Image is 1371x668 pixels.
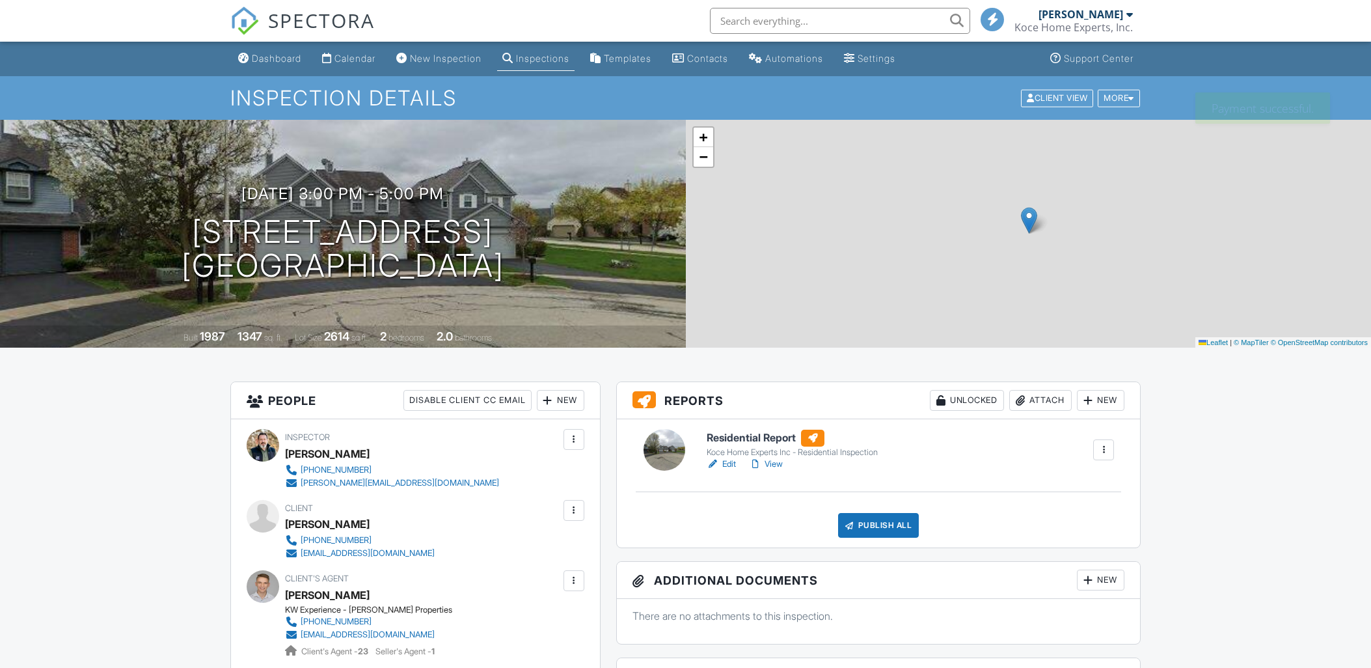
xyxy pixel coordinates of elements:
[930,390,1004,411] div: Unlocked
[749,458,783,471] a: View
[585,47,657,71] a: Templates
[1077,390,1124,411] div: New
[182,215,504,284] h1: [STREET_ADDRESS] [GEOGRAPHIC_DATA]
[1021,207,1037,234] img: Marker
[285,615,442,628] a: [PHONE_NUMBER]
[687,53,728,64] div: Contacts
[1009,390,1072,411] div: Attach
[839,47,901,71] a: Settings
[301,465,372,475] div: [PHONE_NUMBER]
[1195,92,1330,124] div: Payment successful.
[285,464,499,477] a: [PHONE_NUMBER]
[497,47,575,71] a: Inspections
[403,390,532,411] div: Disable Client CC Email
[301,535,372,546] div: [PHONE_NUMBER]
[230,87,1141,109] h1: Inspection Details
[431,647,435,656] strong: 1
[455,333,492,342] span: bathrooms
[285,444,370,464] div: [PERSON_NAME]
[285,432,330,442] span: Inspector
[285,477,499,490] a: [PERSON_NAME][EMAIL_ADDRESS][DOMAIN_NAME]
[838,513,919,538] div: Publish All
[1098,89,1140,107] div: More
[285,585,370,605] a: [PERSON_NAME]
[604,53,651,64] div: Templates
[295,333,322,342] span: Lot Size
[1045,47,1139,71] a: Support Center
[285,547,435,560] a: [EMAIL_ADDRESS][DOMAIN_NAME]
[301,647,370,656] span: Client's Agent -
[301,617,372,627] div: [PHONE_NUMBER]
[391,47,487,71] a: New Inspection
[334,53,375,64] div: Calendar
[437,329,453,343] div: 2.0
[230,7,259,35] img: The Best Home Inspection Software - Spectora
[301,478,499,488] div: [PERSON_NAME][EMAIL_ADDRESS][DOMAIN_NAME]
[183,333,198,342] span: Built
[744,47,828,71] a: Automations (Basic)
[233,47,306,71] a: Dashboard
[285,628,442,641] a: [EMAIL_ADDRESS][DOMAIN_NAME]
[375,647,435,656] span: Seller's Agent -
[617,382,1141,419] h3: Reports
[285,534,435,547] a: [PHONE_NUMBER]
[410,53,482,64] div: New Inspection
[1199,339,1228,346] a: Leaflet
[380,329,387,343] div: 2
[252,53,301,64] div: Dashboard
[264,333,282,342] span: sq. ft.
[858,53,895,64] div: Settings
[324,329,349,343] div: 2614
[617,562,1141,599] h3: Additional Documents
[285,574,349,583] span: Client's Agent
[1230,339,1232,346] span: |
[285,514,370,534] div: [PERSON_NAME]
[1064,53,1133,64] div: Support Center
[268,7,375,34] span: SPECTORA
[710,8,970,34] input: Search everything...
[632,609,1125,623] p: There are no attachments to this inspection.
[765,53,823,64] div: Automations
[285,605,452,615] div: KW Experience - [PERSON_NAME] Properties
[358,647,368,656] strong: 23
[241,185,444,202] h3: [DATE] 3:00 pm - 5:00 pm
[699,129,707,145] span: +
[707,458,736,471] a: Edit
[516,53,569,64] div: Inspections
[301,548,435,559] div: [EMAIL_ADDRESS][DOMAIN_NAME]
[351,333,368,342] span: sq.ft.
[1234,339,1269,346] a: © MapTiler
[707,430,878,458] a: Residential Report Koce Home Experts Inc - Residential Inspection
[1014,21,1133,34] div: Koce Home Experts, Inc.
[1077,570,1124,591] div: New
[230,18,375,45] a: SPECTORA
[317,47,381,71] a: Calendar
[1020,92,1096,102] a: Client View
[238,329,262,343] div: 1347
[694,147,713,167] a: Zoom out
[707,447,878,458] div: Koce Home Experts Inc - Residential Inspection
[1038,8,1123,21] div: [PERSON_NAME]
[1021,89,1093,107] div: Client View
[1271,339,1368,346] a: © OpenStreetMap contributors
[707,430,878,447] h6: Residential Report
[537,390,584,411] div: New
[301,630,435,640] div: [EMAIL_ADDRESS][DOMAIN_NAME]
[388,333,424,342] span: bedrooms
[699,148,707,165] span: −
[231,382,600,419] h3: People
[667,47,733,71] a: Contacts
[285,503,313,513] span: Client
[694,128,713,147] a: Zoom in
[200,329,225,343] div: 1987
